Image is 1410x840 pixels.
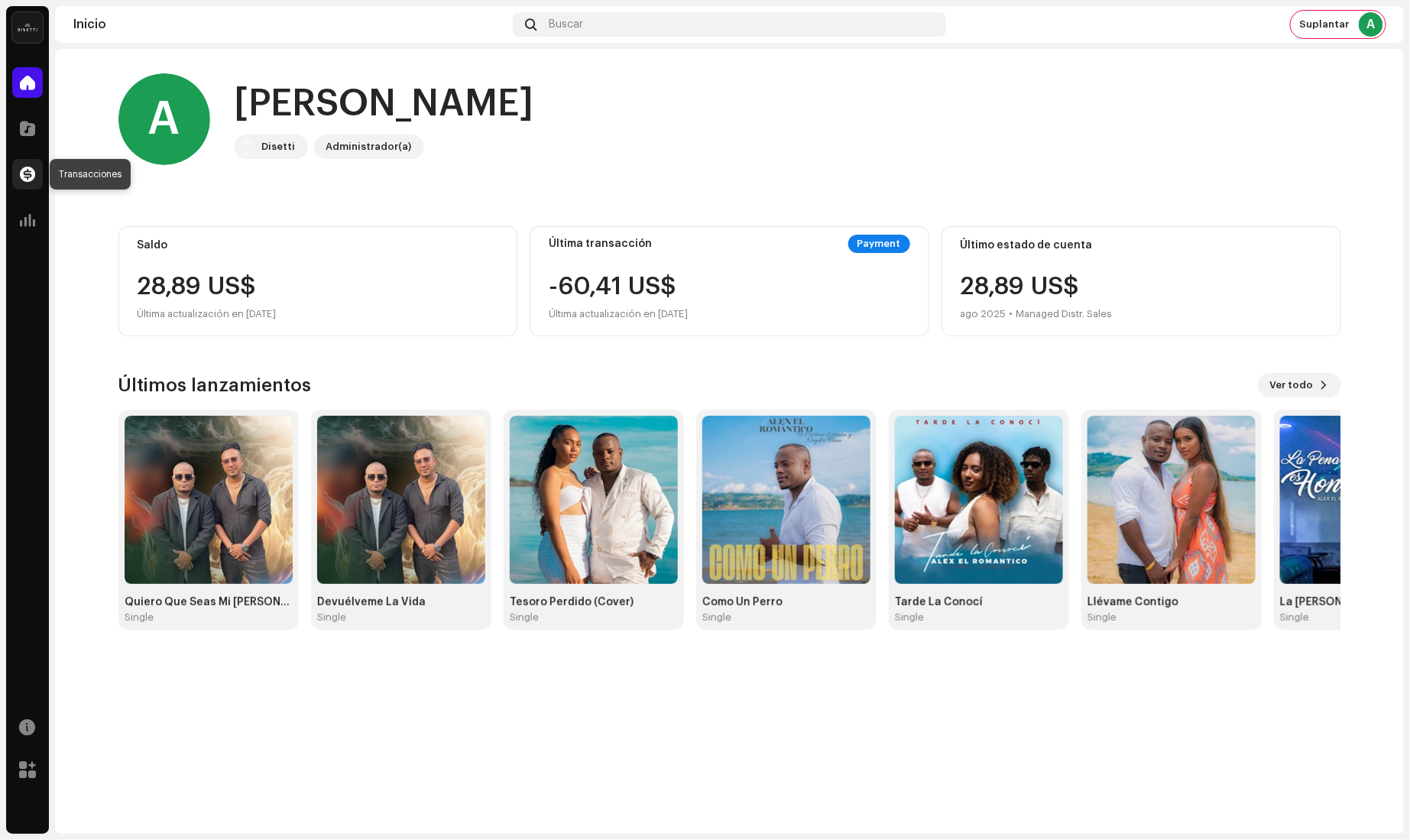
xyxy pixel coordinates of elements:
[702,416,870,584] img: 356a7b1b-72db-4b05-b515-97853fd3bb76
[1270,370,1314,401] span: Ver todo
[118,73,210,165] div: A
[1016,305,1113,323] div: Managed Distr. Sales
[125,416,293,584] img: dd667555-9ec1-41cd-9367-578a2bb47ec3
[1087,611,1117,624] div: Single
[317,416,485,584] img: b3a095a7-39d4-4f0e-a0a3-dd51eb7fe91d
[961,305,1006,323] div: ago 2025
[138,305,499,323] div: Última actualización en [DATE]
[549,305,688,323] div: Última actualización en [DATE]
[961,239,1322,251] div: Último estado de cuenta
[118,226,518,336] re-o-card-value: Saldo
[138,239,499,251] div: Saldo
[317,611,346,624] div: Single
[510,611,539,624] div: Single
[1258,373,1341,397] button: Ver todo
[125,596,293,608] div: Quiero Que Seas Mi [PERSON_NAME]
[942,226,1341,336] re-o-card-value: Último estado de cuenta
[73,18,507,31] div: Inicio
[848,235,910,253] div: Payment
[1359,12,1383,37] div: A
[510,416,678,584] img: 51a899c0-72e5-424c-a606-e47267043ca8
[235,79,534,128] div: [PERSON_NAME]
[702,596,870,608] div: Como Un Perro
[262,138,296,156] div: Disetti
[1087,596,1256,608] div: Llévame Contigo
[549,238,652,250] div: Última transacción
[702,611,731,624] div: Single
[317,596,485,608] div: Devuélveme La Vida
[895,611,924,624] div: Single
[1280,611,1309,624] div: Single
[895,416,1063,584] img: e0378641-d4ee-4be3-bcf8-b2186eb6debf
[125,611,154,624] div: Single
[326,138,412,156] div: Administrador(a)
[510,596,678,608] div: Tesoro Perdido (Cover)
[1010,305,1013,323] div: •
[549,18,583,31] span: Buscar
[1087,416,1256,584] img: 770c5952-3282-42a8-ac3b-3dd7d1d2e2fb
[118,373,312,397] h3: Últimos lanzamientos
[895,596,1063,608] div: Tarde La Conocí
[238,138,256,156] img: 02a7c2d3-3c89-4098-b12f-2ff2945c95ee
[1300,18,1350,31] span: Suplantar
[12,12,43,43] img: 02a7c2d3-3c89-4098-b12f-2ff2945c95ee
